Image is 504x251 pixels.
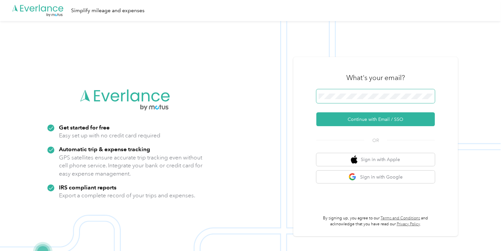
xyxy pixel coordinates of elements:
strong: Automatic trip & expense tracking [59,146,150,153]
p: Easy set up with no credit card required [59,131,160,140]
a: Privacy Policy [397,222,420,227]
strong: IRS compliant reports [59,184,117,191]
img: apple logo [351,155,358,164]
button: Continue with Email / SSO [316,112,435,126]
strong: Get started for free [59,124,110,131]
a: Terms and Conditions [381,216,420,221]
img: google logo [349,173,357,181]
span: OR [364,137,387,144]
p: GPS satellites ensure accurate trip tracking even without cell phone service. Integrate your bank... [59,153,203,178]
button: google logoSign in with Google [316,171,435,183]
button: apple logoSign in with Apple [316,153,435,166]
h3: What's your email? [346,73,405,82]
div: Simplify mileage and expenses [71,7,145,15]
p: Export a complete record of your trips and expenses. [59,191,195,200]
p: By signing up, you agree to our and acknowledge that you have read our . [316,215,435,227]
